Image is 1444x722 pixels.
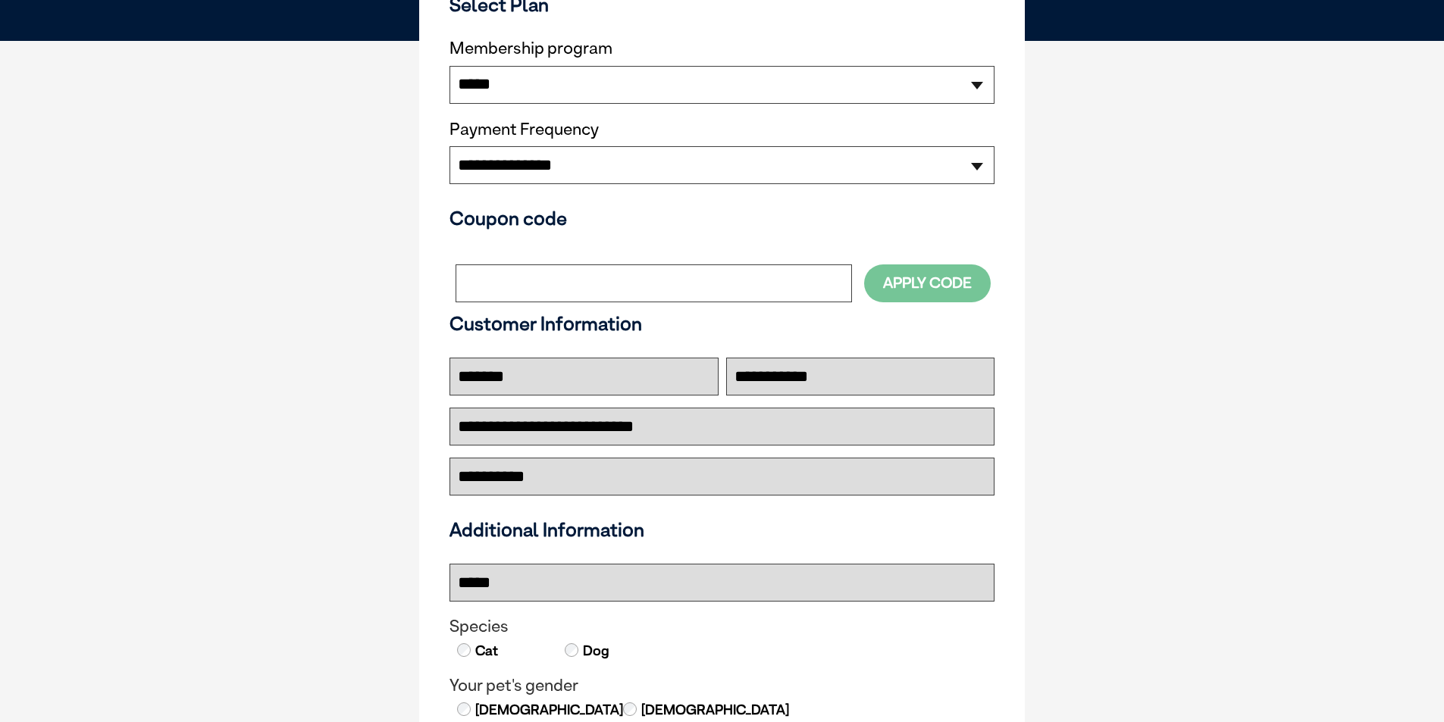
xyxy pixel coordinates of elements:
[449,207,995,230] h3: Coupon code
[443,518,1001,541] h3: Additional Information
[449,676,995,695] legend: Your pet's gender
[449,312,995,335] h3: Customer Information
[449,39,995,58] label: Membership program
[449,120,599,139] label: Payment Frequency
[864,264,991,302] button: Apply Code
[449,617,995,636] legend: Species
